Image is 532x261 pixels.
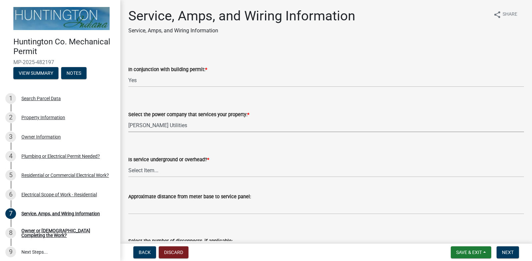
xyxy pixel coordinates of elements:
[5,189,16,200] div: 6
[128,239,233,244] label: Select the number of disconnects, if applicable:
[451,246,491,258] button: Save & Exit
[21,211,100,216] div: Service, Amps, and Wiring Information
[159,246,188,258] button: Discard
[488,8,523,21] button: shareShare
[493,11,501,19] i: share
[5,112,16,123] div: 2
[21,228,110,238] div: Owner or [DEMOGRAPHIC_DATA] Completing the Work?
[21,173,109,178] div: Residential or Commercial Electrical Work?
[5,247,16,257] div: 9
[21,96,61,101] div: Search Parcel Data
[128,8,355,24] h1: Service, Amps, and Wiring Information
[13,67,58,79] button: View Summary
[61,71,87,76] wm-modal-confirm: Notes
[5,228,16,238] div: 8
[5,151,16,162] div: 4
[21,192,97,197] div: Electrical Scope of Work - Residential
[5,93,16,104] div: 1
[21,135,61,139] div: Owner Information
[5,208,16,219] div: 7
[13,71,58,76] wm-modal-confirm: Summary
[21,115,65,120] div: Property Information
[61,67,87,79] button: Notes
[13,59,107,65] span: MP-2025-482197
[128,67,207,72] label: In conjunction with building permit:
[502,250,514,255] span: Next
[5,170,16,181] div: 5
[13,37,115,56] h4: Huntington Co. Mechanical Permit
[133,246,156,258] button: Back
[128,112,249,117] label: Select the power company that services your property:
[139,250,151,255] span: Back
[128,158,209,162] label: Is service underground or overhead?
[5,132,16,142] div: 3
[128,27,355,35] p: Service, Amps, and Wiring Information
[128,195,251,199] label: Approximate distance from meter base to service panel:
[497,246,519,258] button: Next
[503,11,517,19] span: Share
[13,7,110,30] img: Huntington County, Indiana
[21,154,100,159] div: Plumbing or Electrical Permit Needed?
[456,250,482,255] span: Save & Exit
